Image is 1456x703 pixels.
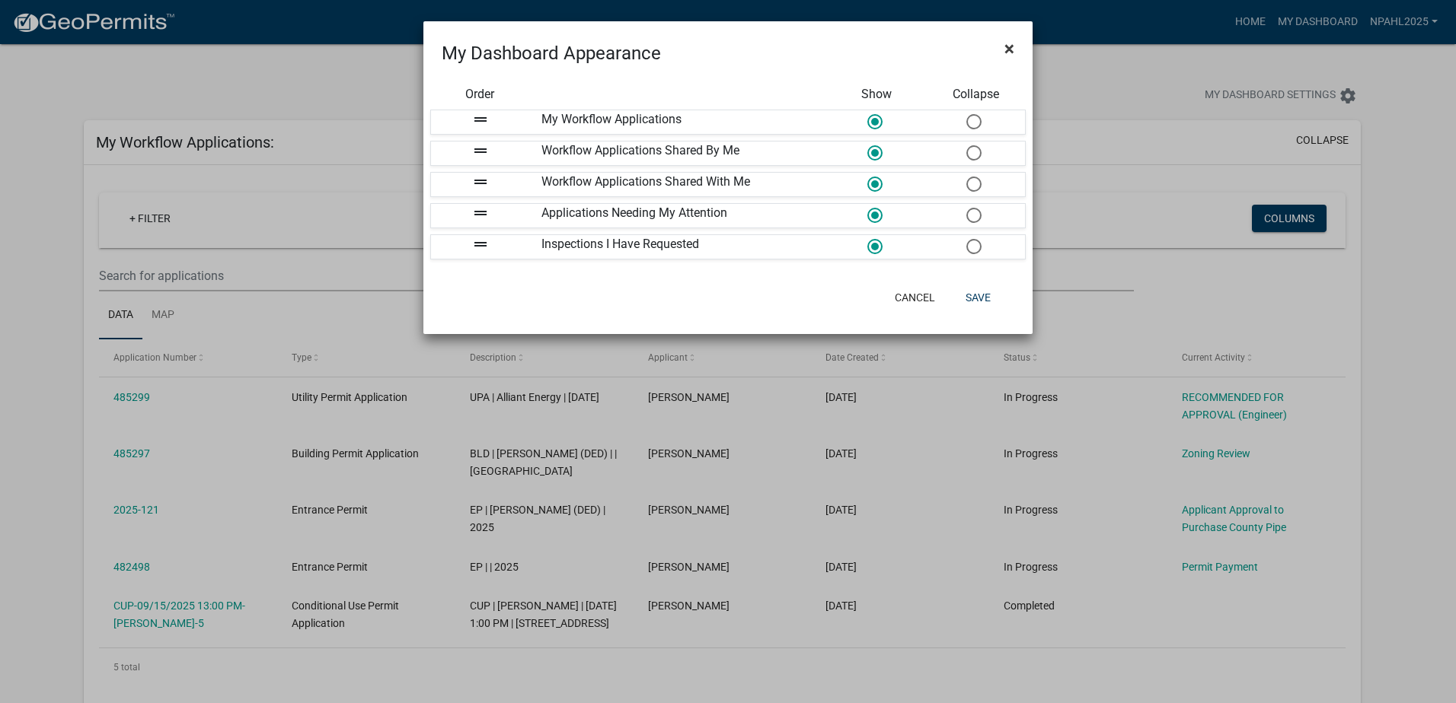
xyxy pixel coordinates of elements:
[530,235,827,259] div: Inspections I Have Requested
[1004,38,1014,59] span: ×
[430,85,529,103] div: Order
[530,110,827,134] div: My Workflow Applications
[471,110,490,129] i: drag_handle
[530,142,827,165] div: Workflow Applications Shared By Me
[827,85,926,103] div: Show
[530,204,827,227] div: Applications Needing My Attention
[471,235,490,253] i: drag_handle
[471,173,490,191] i: drag_handle
[883,284,947,311] button: Cancel
[530,173,827,196] div: Workflow Applications Shared With Me
[471,142,490,160] i: drag_handle
[442,40,661,67] h4: My Dashboard Appearance
[927,85,1026,103] div: Collapse
[471,204,490,222] i: drag_handle
[953,284,1003,311] button: Save
[992,27,1027,70] button: Close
